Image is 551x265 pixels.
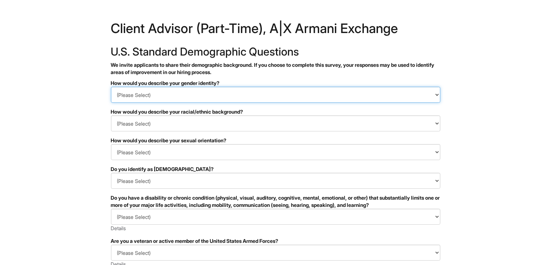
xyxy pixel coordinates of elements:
[111,108,440,115] div: How would you describe your racial/ethnic background?
[111,137,440,144] div: How would you describe your sexual orientation?
[111,209,440,225] select: Do you have a disability or chronic condition (physical, visual, auditory, cognitive, mental, emo...
[111,225,126,231] a: Details
[111,79,440,87] div: How would you describe your gender identity?
[111,22,440,38] h1: Client Advisor (Part-Time), A|X Armani Exchange
[111,61,440,76] p: We invite applicants to share their demographic background. If you choose to complete this survey...
[111,115,440,131] select: How would you describe your racial/ethnic background?
[111,87,440,103] select: How would you describe your gender identity?
[111,194,440,209] div: Do you have a disability or chronic condition (physical, visual, auditory, cognitive, mental, emo...
[111,245,440,261] select: Are you a veteran or active member of the United States Armed Forces?
[111,166,440,173] div: Do you identify as [DEMOGRAPHIC_DATA]?
[111,173,440,189] select: Do you identify as transgender?
[111,144,440,160] select: How would you describe your sexual orientation?
[111,46,440,58] h2: U.S. Standard Demographic Questions
[111,237,440,245] div: Are you a veteran or active member of the United States Armed Forces?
